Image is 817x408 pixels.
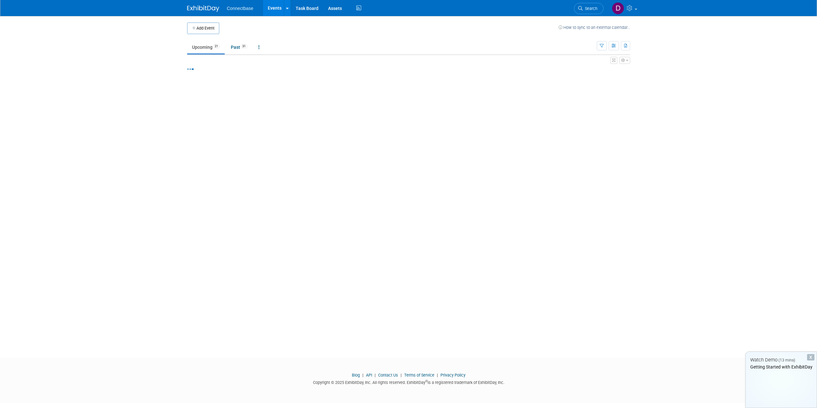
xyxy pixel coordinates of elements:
div: Watch Demo [746,357,817,363]
img: Danielle Smith [612,2,624,14]
a: Past31 [226,41,252,53]
sup: ® [425,379,428,383]
a: How to sync to an external calendar... [559,25,630,30]
span: Connectbase [227,6,254,11]
span: (13 mins) [778,358,795,362]
span: | [373,373,377,378]
div: Dismiss [807,354,814,360]
a: Contact Us [378,373,398,378]
img: loading... [187,68,194,70]
a: Terms of Service [404,373,434,378]
a: Upcoming21 [187,41,225,53]
span: | [361,373,365,378]
a: Privacy Policy [440,373,465,378]
a: Blog [352,373,360,378]
span: | [435,373,439,378]
span: 31 [240,44,248,49]
a: API [366,373,372,378]
a: Search [574,3,604,14]
div: Getting Started with ExhibitDay [746,364,817,370]
span: 21 [213,44,220,49]
span: Search [583,6,597,11]
span: | [399,373,403,378]
img: ExhibitDay [187,5,219,12]
button: Add Event [187,22,219,34]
